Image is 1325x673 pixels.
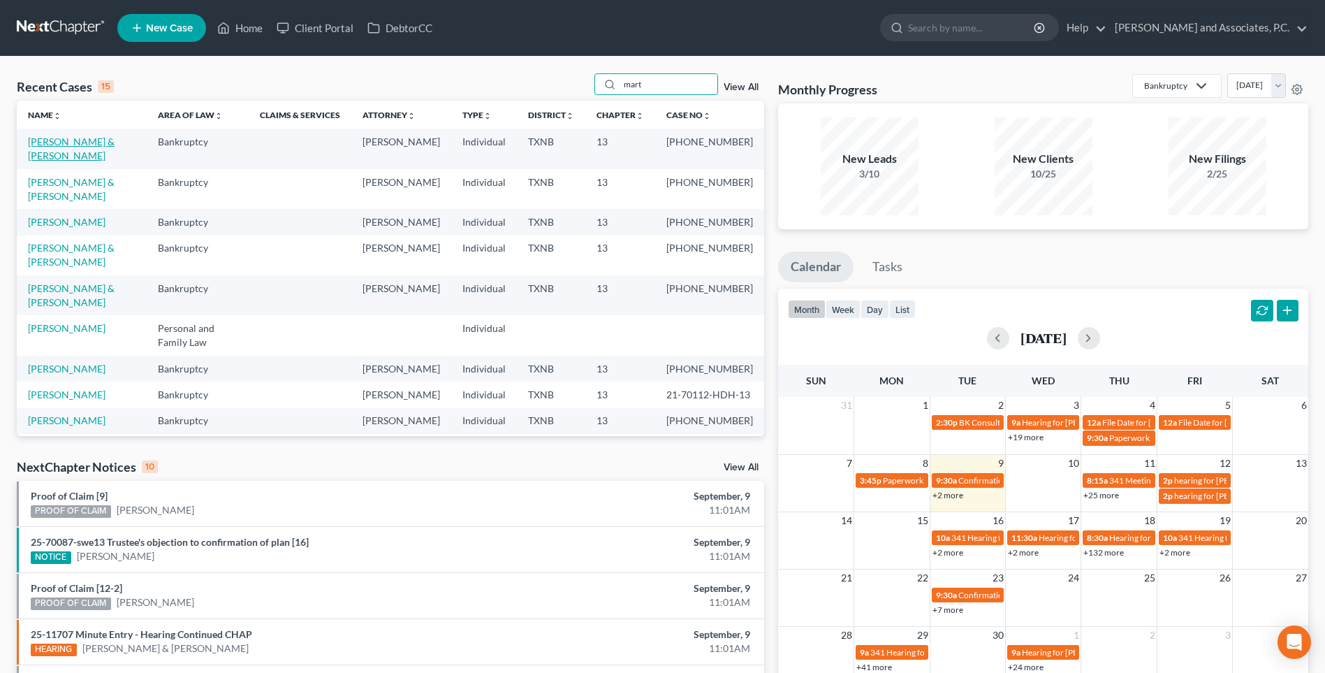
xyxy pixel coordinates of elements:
a: +25 more [1083,490,1119,500]
span: Tue [958,375,976,386]
span: 30 [991,627,1005,644]
td: 13 [585,275,655,315]
span: File Date for [PERSON_NAME] & [PERSON_NAME] [1102,417,1288,428]
a: View All [724,82,759,92]
a: Case Nounfold_more [666,110,711,120]
span: Hearing for [PERSON_NAME] [1022,647,1131,658]
div: PROOF OF CLAIM [31,505,111,518]
a: [PERSON_NAME] & [PERSON_NAME] [28,136,115,161]
span: 10a [1163,533,1177,543]
div: 11:01AM [520,503,750,517]
span: 9:30a [1087,433,1108,443]
span: 2:30p [936,417,958,428]
span: 9:30a [936,475,957,486]
td: 13 [585,356,655,382]
span: 2 [997,397,1005,414]
span: 12 [1218,455,1232,472]
span: 6 [1300,397,1308,414]
td: [PERSON_NAME] [351,275,451,315]
h2: [DATE] [1020,331,1067,345]
button: month [788,300,826,319]
span: 12a [1087,417,1101,428]
a: +2 more [1008,547,1039,558]
td: TXNB [517,382,585,407]
a: +2 more [932,547,963,558]
a: +132 more [1083,547,1124,558]
div: HEARING [31,644,77,656]
div: New Leads [821,151,918,167]
span: BK Consult for [PERSON_NAME] & [PERSON_NAME] [959,417,1154,428]
a: [PERSON_NAME] [117,503,194,517]
a: Chapterunfold_more [596,110,644,120]
span: 10a [936,533,950,543]
td: [PERSON_NAME] [351,356,451,382]
span: Hearing for [PERSON_NAME] [1022,417,1131,428]
span: 19 [1218,512,1232,529]
td: TXNB [517,275,585,315]
span: 7 [845,455,854,472]
div: September, 9 [520,489,750,503]
td: Bankruptcy [147,356,249,382]
a: Attorneyunfold_more [363,110,416,120]
div: 11:01AM [520,642,750,656]
i: unfold_more [636,112,644,120]
span: 8 [921,455,930,472]
a: View All [724,463,759,472]
span: Thu [1109,375,1129,386]
span: File Date for [PERSON_NAME] [1178,417,1290,428]
a: Help [1060,15,1106,41]
td: [PHONE_NUMBER] [655,408,764,434]
td: [PHONE_NUMBER] [655,129,764,168]
td: 13 [585,209,655,235]
a: [PERSON_NAME] & [PERSON_NAME] [28,282,115,308]
span: Fri [1187,375,1202,386]
span: 29 [916,627,930,644]
div: New Clients [995,151,1092,167]
td: [PERSON_NAME] [351,434,451,460]
td: TXNB [517,209,585,235]
td: 13 [585,236,655,275]
td: Personal and Family Law [147,315,249,355]
td: Bankruptcy [147,382,249,407]
div: NextChapter Notices [17,458,158,475]
a: [PERSON_NAME] [28,414,105,426]
span: 18 [1143,512,1157,529]
div: September, 9 [520,628,750,642]
a: [PERSON_NAME] [117,595,194,609]
span: 3 [1072,397,1081,414]
span: 2 [1148,627,1157,644]
span: 9a [860,647,869,658]
div: September, 9 [520,535,750,549]
span: 1 [1072,627,1081,644]
span: 16 [991,512,1005,529]
a: [PERSON_NAME] & [PERSON_NAME] [28,176,115,202]
span: 341 Hearing for Enviro-Tech Complete Systems & Services, LLC [951,533,1178,543]
span: 11:30a [1011,533,1037,543]
td: Bankruptcy [147,129,249,168]
a: [PERSON_NAME] & [PERSON_NAME] [28,242,115,268]
td: [PERSON_NAME] [351,169,451,209]
td: 13 [585,169,655,209]
a: +7 more [932,605,963,615]
span: 12a [1163,417,1177,428]
td: Bankruptcy [147,275,249,315]
td: Bankruptcy [147,408,249,434]
span: Confirmation hearing for [PERSON_NAME] & [PERSON_NAME] [958,475,1191,486]
a: +2 more [932,490,963,500]
h3: Monthly Progress [778,81,877,98]
button: list [889,300,916,319]
td: Individual [451,169,517,209]
span: 15 [916,512,930,529]
span: 3 [1224,627,1232,644]
td: Bankruptcy [147,169,249,209]
span: 21 [840,570,854,586]
td: Individual [451,209,517,235]
td: 21-70112-HDH-13 [655,382,764,407]
span: 11 [1143,455,1157,472]
a: DebtorCC [360,15,439,41]
a: Home [210,15,270,41]
td: 13 [585,408,655,434]
td: Individual [451,434,517,460]
td: Individual [451,315,517,355]
a: +24 more [1008,662,1044,672]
